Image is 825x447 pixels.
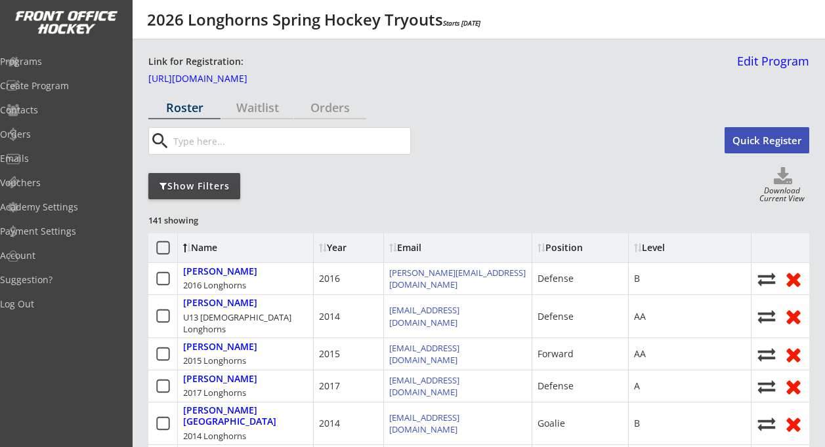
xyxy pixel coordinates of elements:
[183,311,308,335] div: U13 [DEMOGRAPHIC_DATA] Longhorns
[389,243,507,252] div: Email
[783,376,804,397] button: Remove from roster (no refund)
[294,102,366,113] div: Orders
[538,243,623,252] div: Position
[783,414,804,434] button: Remove from roster (no refund)
[319,272,340,285] div: 2016
[183,387,246,398] div: 2017 Longhorns
[183,430,246,442] div: 2014 Longhorns
[732,55,809,78] a: Edit Program
[221,102,293,113] div: Waitlist
[148,214,243,226] div: 141 showing
[634,272,640,285] div: B
[183,341,257,353] div: [PERSON_NAME]
[183,355,246,366] div: 2015 Longhorns
[538,272,574,285] div: Defense
[147,12,480,28] div: 2026 Longhorns Spring Hockey Tryouts
[783,269,804,289] button: Remove from roster (no refund)
[757,270,776,288] button: Move player
[183,279,246,291] div: 2016 Longhorns
[319,347,340,360] div: 2015
[538,347,574,360] div: Forward
[634,379,640,393] div: A
[757,415,776,433] button: Move player
[183,405,308,427] div: [PERSON_NAME][GEOGRAPHIC_DATA]
[443,18,480,28] em: Starts [DATE]
[183,298,257,309] div: [PERSON_NAME]
[148,55,245,69] div: Link for Registration:
[149,130,171,151] button: search
[783,344,804,364] button: Remove from roster (no refund)
[183,266,257,277] div: [PERSON_NAME]
[538,310,574,323] div: Defense
[389,304,459,328] a: [EMAIL_ADDRESS][DOMAIN_NAME]
[757,345,776,363] button: Move player
[148,102,221,113] div: Roster
[319,310,340,323] div: 2014
[183,243,290,252] div: Name
[319,243,378,252] div: Year
[319,379,340,393] div: 2017
[389,267,526,290] a: [PERSON_NAME][EMAIL_ADDRESS][DOMAIN_NAME]
[183,374,257,385] div: [PERSON_NAME]
[319,417,340,430] div: 2014
[757,378,776,395] button: Move player
[148,74,280,88] a: [URL][DOMAIN_NAME]
[389,342,459,366] a: [EMAIL_ADDRESS][DOMAIN_NAME]
[538,379,574,393] div: Defense
[171,128,410,154] input: Type here...
[725,127,809,153] button: Quick Register
[634,347,646,360] div: AA
[634,243,746,252] div: Level
[783,306,804,326] button: Remove from roster (no refund)
[634,417,640,430] div: B
[389,374,459,398] a: [EMAIL_ADDRESS][DOMAIN_NAME]
[757,307,776,325] button: Move player
[755,187,809,204] div: Download Current View
[538,417,565,430] div: Goalie
[389,412,459,435] a: [EMAIL_ADDRESS][DOMAIN_NAME]
[148,180,240,193] div: Show Filters
[634,310,646,323] div: AA
[14,10,118,35] img: FOH%20White%20Logo%20Transparent.png
[757,167,809,187] button: Click to download full roster. Your browser settings may try to block it, check your security set...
